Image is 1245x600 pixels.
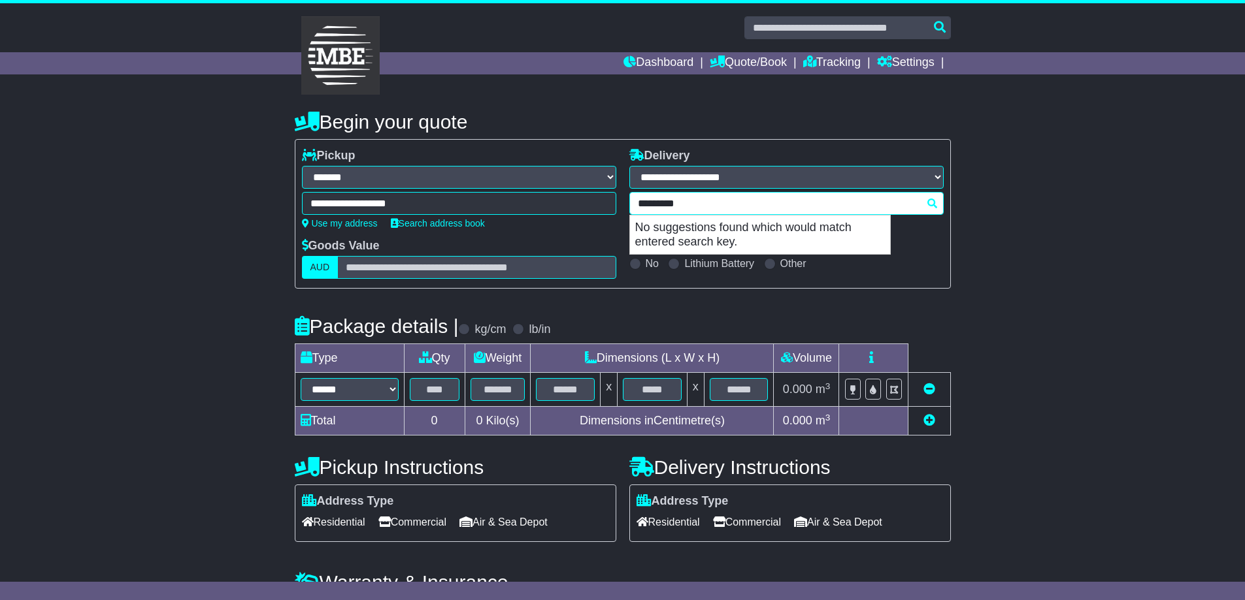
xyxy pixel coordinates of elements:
[529,323,550,337] label: lb/in
[378,512,446,532] span: Commercial
[302,218,378,229] a: Use my address
[923,383,935,396] a: Remove this item
[295,571,951,593] h4: Warranty & Insurance
[637,494,729,509] label: Address Type
[629,149,690,163] label: Delivery
[295,111,951,133] h4: Begin your quote
[623,52,693,74] a: Dashboard
[825,381,831,391] sup: 3
[459,512,548,532] span: Air & Sea Depot
[713,512,781,532] span: Commercial
[774,344,839,373] td: Volume
[295,315,459,337] h4: Package details |
[687,373,704,407] td: x
[877,52,935,74] a: Settings
[923,414,935,427] a: Add new item
[302,239,380,253] label: Goods Value
[295,456,616,478] h4: Pickup Instructions
[816,383,831,396] span: m
[404,407,465,435] td: 0
[825,413,831,422] sup: 3
[295,407,404,435] td: Total
[465,344,531,373] td: Weight
[404,344,465,373] td: Qty
[783,383,812,396] span: 0.000
[630,215,890,254] p: No suggestions found which would match entered search key.
[646,257,659,270] label: No
[391,218,485,229] a: Search address book
[629,192,944,215] typeahead: Please provide city
[794,512,882,532] span: Air & Sea Depot
[629,456,951,478] h4: Delivery Instructions
[474,323,506,337] label: kg/cm
[476,414,482,427] span: 0
[710,52,787,74] a: Quote/Book
[601,373,618,407] td: x
[302,149,356,163] label: Pickup
[302,512,365,532] span: Residential
[803,52,861,74] a: Tracking
[637,512,700,532] span: Residential
[531,344,774,373] td: Dimensions (L x W x H)
[780,257,806,270] label: Other
[295,344,404,373] td: Type
[783,414,812,427] span: 0.000
[465,407,531,435] td: Kilo(s)
[816,414,831,427] span: m
[531,407,774,435] td: Dimensions in Centimetre(s)
[684,257,754,270] label: Lithium Battery
[302,494,394,509] label: Address Type
[302,256,339,279] label: AUD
